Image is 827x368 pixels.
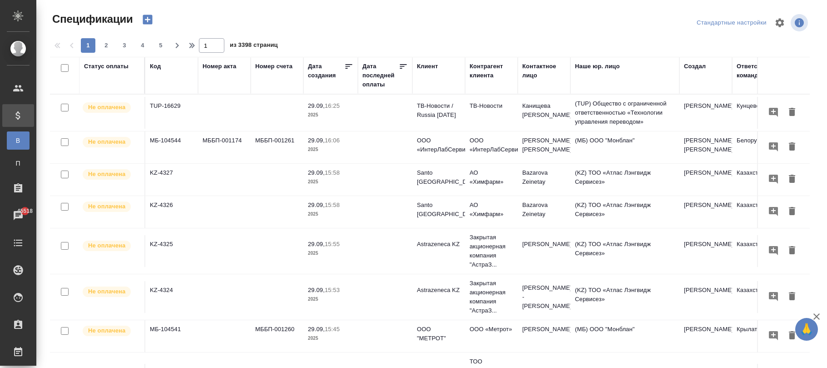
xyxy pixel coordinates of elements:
[522,62,566,80] div: Контактное лицо
[784,203,800,220] button: Удалить
[308,137,325,144] p: 29.09,
[518,164,570,196] td: Bazarova Zeinetay
[230,40,278,53] span: из 3398 страниц
[417,240,461,249] p: Astrazeneca KZ
[117,41,132,50] span: 3
[417,286,461,295] p: Astrazeneca KZ
[470,62,513,80] div: Контрагент клиента
[679,281,732,313] td: [PERSON_NAME]
[679,97,732,129] td: [PERSON_NAME]
[117,38,132,53] button: 3
[308,111,353,120] p: 2025
[154,41,168,50] span: 5
[308,202,325,208] p: 29.09,
[145,97,198,129] td: TUP-16629
[11,159,25,168] span: П
[145,164,198,196] td: KZ-4327
[575,62,620,71] div: Наше юр. лицо
[732,131,785,163] td: Белорусская
[732,164,785,196] td: Казахстан
[570,95,679,131] td: (TUP) Общество с ограниченной ответственностью «Технологии управления переводом»
[362,62,399,89] div: Дата последней оплаты
[417,168,461,187] p: Santo [GEOGRAPHIC_DATA]
[145,235,198,267] td: KZ-4325
[88,287,125,296] p: Не оплачена
[308,177,353,187] p: 2025
[799,320,814,339] span: 🙏
[518,235,570,267] td: [PERSON_NAME]
[679,131,732,163] td: [PERSON_NAME] [PERSON_NAME]
[308,326,325,333] p: 29.09,
[12,207,38,216] span: 45518
[84,62,129,71] div: Статус оплаты
[570,235,679,267] td: (KZ) ТОО «Атлас Лэнгвидж Сервисез»
[88,241,125,250] p: Не оплачена
[470,168,513,187] p: АО «Химфарм»
[470,233,513,269] p: Закрытая акционерная компания "АстраЗ...
[325,202,340,208] p: 15:58
[145,196,198,228] td: KZ-4326
[679,320,732,352] td: [PERSON_NAME]
[150,62,161,71] div: Код
[694,16,769,30] div: split button
[88,103,125,112] p: Не оплачена
[145,281,198,313] td: KZ-4324
[684,62,706,71] div: Создал
[308,241,325,247] p: 29.09,
[137,12,158,27] button: Создать
[7,131,30,150] a: В
[784,242,800,259] button: Удалить
[325,287,340,293] p: 15:53
[308,287,325,293] p: 29.09,
[795,318,818,341] button: 🙏
[518,131,570,163] td: [PERSON_NAME] [PERSON_NAME]
[325,241,340,247] p: 15:55
[308,334,353,343] p: 2025
[570,131,679,163] td: (МБ) ООО "Монблан"
[417,62,438,71] div: Клиент
[255,62,292,71] div: Номер счета
[325,326,340,333] p: 15:45
[470,201,513,219] p: АО «Химфарм»
[732,281,785,313] td: Казахстан
[135,38,150,53] button: 4
[145,320,198,352] td: МБ-104541
[154,38,168,53] button: 5
[417,201,461,219] p: Santo [GEOGRAPHIC_DATA]
[417,325,461,343] p: ООО "МЕТРОТ"
[135,41,150,50] span: 4
[784,104,800,121] button: Удалить
[88,326,125,335] p: Не оплачена
[308,295,353,304] p: 2025
[570,164,679,196] td: (KZ) ТОО «Атлас Лэнгвидж Сервисез»
[570,281,679,313] td: (KZ) ТОО «Атлас Лэнгвидж Сервисез»
[570,196,679,228] td: (KZ) ТОО «Атлас Лэнгвидж Сервисез»
[784,328,800,344] button: Удалить
[251,320,303,352] td: МББП-001260
[251,131,303,163] td: МББП-001261
[679,235,732,267] td: [PERSON_NAME]
[791,14,810,31] span: Посмотреть информацию
[570,320,679,352] td: (МБ) ООО "Монблан"
[88,202,125,211] p: Не оплачена
[679,164,732,196] td: [PERSON_NAME]
[732,235,785,267] td: Казахстан
[679,196,732,228] td: [PERSON_NAME]
[470,325,513,334] p: ООО «Метрот»
[99,41,114,50] span: 2
[732,97,785,129] td: Кунцевская
[308,145,353,154] p: 2025
[769,12,791,34] span: Настроить таблицу
[88,137,125,146] p: Не оплачена
[518,97,570,129] td: Канищева [PERSON_NAME]
[308,210,353,219] p: 2025
[325,102,340,109] p: 16:25
[308,249,353,258] p: 2025
[308,62,344,80] div: Дата создания
[784,171,800,188] button: Удалить
[198,131,251,163] td: МББП-001174
[308,102,325,109] p: 29.09,
[145,131,198,163] td: МБ-104544
[470,136,513,154] p: ООО «ИнтерЛабСервис»
[99,38,114,53] button: 2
